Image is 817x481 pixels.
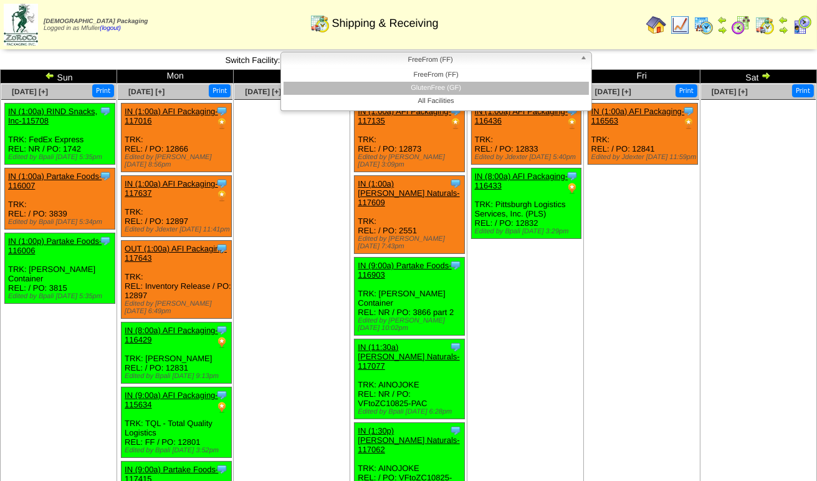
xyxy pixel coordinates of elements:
img: Tooltip [216,177,228,190]
img: line_graph.gif [670,15,690,35]
a: IN (1:30p) [PERSON_NAME] Naturals-117062 [358,426,459,454]
a: [DATE] [+] [595,87,631,96]
img: calendarinout.gif [755,15,775,35]
img: zoroco-logo-small.webp [4,4,38,46]
img: Tooltip [566,170,578,182]
div: TRK: REL: / PO: 3839 [5,168,115,230]
a: [DATE] [+] [12,87,48,96]
span: FreeFrom (FF) [286,52,575,67]
button: Print [92,84,114,97]
a: [DATE] [+] [128,87,165,96]
div: Edited by Jdexter [DATE] 5:40pm [475,153,581,161]
span: Logged in as Mfuller [44,18,148,32]
a: IN (1:00a) [PERSON_NAME] Naturals-117609 [358,179,459,207]
div: TRK: TQL - Total Quality Logistics REL: FF / PO: 12801 [122,387,232,458]
div: Edited by Bpali [DATE] 5:34pm [8,218,115,226]
a: IN (11:30a) [PERSON_NAME] Naturals-117077 [358,343,459,371]
div: Edited by Bpali [DATE] 3:29pm [475,228,581,235]
div: Edited by Bpali [DATE] 3:52pm [125,447,231,454]
a: [DATE] [+] [712,87,748,96]
a: IN (9:00a) Partake Foods-116903 [358,261,451,279]
td: Fri [583,70,700,84]
button: Print [676,84,697,97]
div: TRK: Pittsburgh Logistics Services, Inc. (PLS) REL: / PO: 12832 [471,168,581,239]
div: TRK: AINOJOKE REL: NR / PO: VFtoZC10825-PAC [355,339,465,419]
a: OUT (1:00a) AFI Packaging-117643 [125,244,227,263]
div: TRK: [PERSON_NAME] Container REL: / PO: 3815 [5,233,115,304]
td: Sat [700,70,816,84]
td: Sun [1,70,117,84]
img: Tooltip [99,170,112,182]
div: Edited by Bpali [DATE] 6:28pm [358,408,464,415]
div: TRK: REL: / PO: 12866 [122,104,232,172]
div: Edited by [PERSON_NAME] [DATE] 8:56pm [125,153,231,168]
img: arrowleft.gif [717,15,727,25]
div: Edited by Bpali [DATE] 5:35pm [8,293,115,300]
a: (logout) [100,25,121,32]
li: All Facilities [284,95,589,108]
img: PO [216,117,228,130]
div: TRK: [PERSON_NAME] REL: / PO: 12831 [122,323,232,384]
div: Edited by [PERSON_NAME] [DATE] 10:02pm [358,317,464,332]
div: TRK: REL: Inventory Release / PO: 12897 [122,241,232,319]
a: IN (9:00a) AFI Packaging-115634 [125,391,218,409]
div: Edited by Bpali [DATE] 9:13pm [125,372,231,380]
img: Tooltip [216,389,228,401]
img: PO [566,117,578,130]
img: PO [682,117,695,130]
img: arrowleft.gif [45,70,55,80]
div: Edited by [PERSON_NAME] [DATE] 3:09pm [358,153,464,168]
img: PO [216,190,228,202]
img: PO [216,336,228,349]
a: IN (1:00a) AFI Packaging-117135 [358,107,451,125]
div: Edited by Jdexter [DATE] 11:59pm [591,153,698,161]
img: Tooltip [682,105,695,117]
img: home.gif [646,15,666,35]
img: Tooltip [99,105,112,117]
a: IN (1:00a) Partake Foods-116007 [8,172,102,190]
div: TRK: FedEx Express REL: NR / PO: 1742 [5,104,115,165]
div: TRK: REL: / PO: 12833 [471,104,581,165]
img: PO [449,117,462,130]
img: arrowright.gif [761,70,771,80]
li: FreeFrom (FF) [284,69,589,82]
button: Print [209,84,231,97]
div: TRK: [PERSON_NAME] Container REL: NR / PO: 3866 part 2 [355,258,465,336]
img: calendarcustomer.gif [792,15,812,35]
div: TRK: REL: / PO: 12897 [122,176,232,237]
a: IN (8:00a) AFI Packaging-116433 [475,172,568,190]
div: Edited by [PERSON_NAME] [DATE] 7:43pm [358,235,464,250]
img: Tooltip [216,463,228,475]
img: Tooltip [216,242,228,255]
div: Edited by [PERSON_NAME] [DATE] 6:49pm [125,300,231,315]
span: Shipping & Receiving [332,17,438,30]
div: TRK: REL: / PO: 2551 [355,176,465,254]
div: TRK: REL: / PO: 12873 [355,104,465,172]
img: Tooltip [449,177,462,190]
img: arrowright.gif [717,25,727,35]
a: IN (1:00a) AFI Packaging-117637 [125,179,218,198]
img: Tooltip [449,424,462,437]
img: arrowright.gif [778,25,788,35]
div: TRK: REL: / PO: 12841 [588,104,698,165]
td: Mon [117,70,234,84]
span: [DEMOGRAPHIC_DATA] Packaging [44,18,148,25]
a: IN (1:00p) Partake Foods-116006 [8,236,102,255]
div: Edited by Bpali [DATE] 5:35pm [8,153,115,161]
a: [DATE] [+] [245,87,281,96]
button: Print [792,84,814,97]
li: GlutenFree (GF) [284,82,589,95]
img: calendarprod.gif [694,15,714,35]
img: PO [216,401,228,414]
img: arrowleft.gif [778,15,788,25]
a: IN (1:00a) AFI Packaging-117016 [125,107,218,125]
img: Tooltip [216,324,228,336]
a: IN (1:00a) AFI Packaging-116436 [475,107,568,125]
img: Tooltip [99,235,112,247]
img: Tooltip [216,105,228,117]
a: IN (8:00a) AFI Packaging-116429 [125,326,218,344]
